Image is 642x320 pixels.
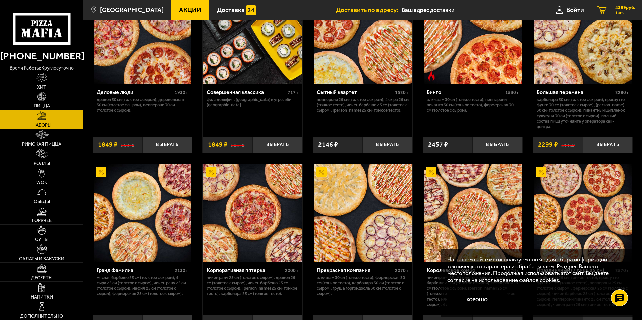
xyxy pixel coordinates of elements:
div: Совершенная классика [207,89,286,95]
a: АкционныйГранд Фамилиа [93,164,192,262]
span: 1930 г [175,90,188,95]
img: Корпоративная пятерка [203,164,301,262]
div: Корпоративная пятерка [207,267,283,273]
span: Напитки [31,295,53,300]
p: Чикен Ранч 25 см (толстое с сыром), Дракон 25 см (толстое с сыром), Чикен Барбекю 25 см (толстое ... [207,275,299,296]
span: Акции [179,7,201,13]
div: Деловые люди [97,89,173,95]
span: 2070 г [395,268,409,273]
p: Филадельфия, [GEOGRAPHIC_DATA] в угре, Эби [GEOGRAPHIC_DATA]. [207,97,299,108]
button: Выбрать [583,137,633,153]
div: Королевское комбо [427,267,504,273]
img: Гранд Фамилиа [94,164,191,262]
img: Прекрасная компания [314,164,412,262]
div: Большая перемена [537,89,614,95]
p: Мясная Барбекю 25 см (толстое с сыром), 4 сыра 25 см (толстое с сыром), Чикен Ранч 25 см (толстое... [97,275,189,296]
img: Акционный [206,167,216,177]
span: Римская пицца [22,142,61,147]
div: Бинго [427,89,504,95]
img: Королевское комбо [424,164,522,262]
span: 2457 ₽ [428,141,448,148]
span: Салаты и закуски [19,257,64,261]
span: 2299 ₽ [538,141,558,148]
span: 2130 г [175,268,188,273]
div: Гранд Фамилиа [97,267,173,273]
s: 3146 ₽ [561,141,575,148]
a: АкционныйПраздничный (7 пицц 25 см) [533,164,633,262]
span: 2280 г [615,90,629,95]
img: Акционный [426,167,436,177]
a: АкционныйКоролевское комбо [423,164,523,262]
img: Акционный [536,167,546,177]
p: Карбонара 30 см (толстое с сыром), Прошутто Фунги 30 см (толстое с сыром), [PERSON_NAME] 30 см (т... [537,97,629,129]
p: Аль-Шам 30 см (тонкое тесто), Пепперони Пиканто 30 см (тонкое тесто), Фермерская 30 см (толстое с... [427,97,519,113]
div: Прекрасная компания [317,267,394,273]
button: Выбрать [473,137,522,153]
p: Дракон 30 см (толстое с сыром), Деревенская 30 см (толстое с сыром), Пепперони 30 см (толстое с с... [97,97,189,113]
p: Чикен Ранч 25 см (толстое с сыром), Чикен Барбекю 25 см (толстое с сыром), Пепперони 25 см (толст... [427,275,519,307]
img: 15daf4d41897b9f0e9f617042186c801.svg [246,5,256,15]
span: Войти [566,7,584,13]
span: 1849 ₽ [208,141,228,148]
button: Выбрать [363,137,412,153]
p: Аль-Шам 30 см (тонкое тесто), Фермерская 30 см (тонкое тесто), Карбонара 30 см (толстое с сыром),... [317,275,409,296]
span: Горячее [32,218,52,223]
button: Хорошо [447,290,508,310]
span: 2146 ₽ [318,141,338,148]
button: Выбрать [142,137,192,153]
span: Супы [35,237,48,242]
span: Десерты [31,276,52,280]
span: 2000 г [285,268,299,273]
img: Праздничный (7 пицц 25 см) [534,164,632,262]
span: Доставка [217,7,245,13]
span: Хит [37,85,46,90]
span: WOK [36,180,47,185]
span: 4399 руб. [615,5,635,10]
span: Пицца [34,104,50,108]
s: 2507 ₽ [121,141,134,148]
span: Дополнительно [20,314,63,319]
button: Выбрать [253,137,302,153]
span: 717 г [288,90,299,95]
a: АкционныйКорпоративная пятерка [203,164,302,262]
div: Сытный квартет [317,89,394,95]
img: Акционный [96,167,106,177]
img: Акционный [316,167,327,177]
p: Пепперони 25 см (толстое с сыром), 4 сыра 25 см (тонкое тесто), Чикен Барбекю 25 см (толстое с сы... [317,97,409,113]
span: Доставить по адресу: [336,7,402,13]
a: АкционныйПрекрасная компания [313,164,413,262]
span: Роллы [34,161,50,166]
span: Обеды [34,199,50,204]
span: 1530 г [505,90,519,95]
img: Острое блюдо [426,71,436,81]
span: [GEOGRAPHIC_DATA] [100,7,164,13]
span: Наборы [32,123,51,128]
s: 2057 ₽ [231,141,244,148]
span: 1849 ₽ [98,141,118,148]
span: 1520 г [395,90,409,95]
span: 1 шт. [615,11,635,15]
p: На нашем сайте мы используем cookie для сбора информации технического характера и обрабатываем IP... [447,256,623,284]
input: Ваш адрес доставки [402,4,530,16]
